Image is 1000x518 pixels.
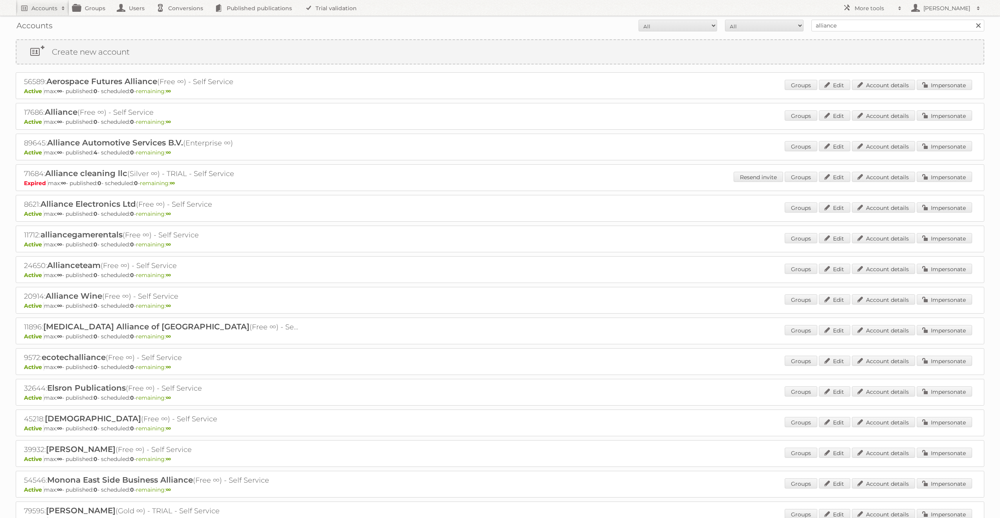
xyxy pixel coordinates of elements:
[819,141,850,151] a: Edit
[94,394,97,401] strong: 0
[852,80,915,90] a: Account details
[24,169,299,179] h2: 71684: (Silver ∞) - TRIAL - Self Service
[46,77,157,86] span: Aerospace Futures Alliance
[917,233,972,243] a: Impersonate
[130,272,134,279] strong: 0
[94,456,97,463] strong: 0
[40,199,136,209] span: Alliance Electronics Ltd
[819,294,850,305] a: Edit
[136,241,171,248] span: remaining:
[785,294,817,305] a: Groups
[24,445,299,455] h2: 39932: (Free ∞) - Self Service
[57,486,62,493] strong: ∞
[136,88,171,95] span: remaining:
[130,302,134,309] strong: 0
[24,364,44,371] span: Active
[24,149,976,156] p: max: - published: - scheduled: -
[785,233,817,243] a: Groups
[47,475,193,485] span: Monona East Side Business Alliance
[57,88,62,95] strong: ∞
[130,486,134,493] strong: 0
[130,149,134,156] strong: 0
[785,417,817,427] a: Groups
[166,210,171,217] strong: ∞
[24,302,44,309] span: Active
[136,118,171,125] span: remaining:
[57,364,62,371] strong: ∞
[130,210,134,217] strong: 0
[852,141,915,151] a: Account details
[130,118,134,125] strong: 0
[819,80,850,90] a: Edit
[785,386,817,397] a: Groups
[136,272,171,279] span: remaining:
[917,325,972,335] a: Impersonate
[94,425,97,432] strong: 0
[852,202,915,213] a: Account details
[40,230,123,239] span: alliancegamerentals
[57,118,62,125] strong: ∞
[94,272,97,279] strong: 0
[166,149,171,156] strong: ∞
[785,356,817,366] a: Groups
[852,448,915,458] a: Account details
[130,241,134,248] strong: 0
[24,506,299,516] h2: 79595: (Gold ∞) - TRIAL - Self Service
[166,272,171,279] strong: ∞
[47,383,126,393] span: Elsron Publications
[46,291,102,301] span: Alliance Wine
[136,333,171,340] span: remaining:
[24,291,299,301] h2: 20914: (Free ∞) - Self Service
[24,425,44,432] span: Active
[166,302,171,309] strong: ∞
[130,364,134,371] strong: 0
[917,478,972,489] a: Impersonate
[24,230,299,240] h2: 11712: (Free ∞) - Self Service
[24,322,299,332] h2: 11896: (Free ∞) - Self Service
[819,417,850,427] a: Edit
[45,107,77,117] span: Alliance
[24,486,976,493] p: max: - published: - scheduled: -
[921,4,972,12] h2: [PERSON_NAME]
[917,356,972,366] a: Impersonate
[170,180,175,187] strong: ∞
[42,353,106,362] span: ecotechalliance
[140,180,175,187] span: remaining:
[24,180,976,187] p: max: - published: - scheduled: -
[785,80,817,90] a: Groups
[57,210,62,217] strong: ∞
[819,202,850,213] a: Edit
[24,210,44,217] span: Active
[785,110,817,121] a: Groups
[57,425,62,432] strong: ∞
[57,333,62,340] strong: ∞
[24,475,299,485] h2: 54546: (Free ∞) - Self Service
[24,333,976,340] p: max: - published: - scheduled: -
[24,118,44,125] span: Active
[819,325,850,335] a: Edit
[917,141,972,151] a: Impersonate
[57,302,62,309] strong: ∞
[130,88,134,95] strong: 0
[917,172,972,182] a: Impersonate
[785,172,817,182] a: Groups
[24,199,299,209] h2: 8621: (Free ∞) - Self Service
[785,325,817,335] a: Groups
[819,478,850,489] a: Edit
[917,202,972,213] a: Impersonate
[24,394,44,401] span: Active
[819,110,850,121] a: Edit
[94,88,97,95] strong: 0
[57,272,62,279] strong: ∞
[24,118,976,125] p: max: - published: - scheduled: -
[166,456,171,463] strong: ∞
[136,210,171,217] span: remaining:
[24,138,299,148] h2: 89645: (Enterprise ∞)
[24,210,976,217] p: max: - published: - scheduled: -
[852,172,915,182] a: Account details
[31,4,57,12] h2: Accounts
[130,456,134,463] strong: 0
[136,302,171,309] span: remaining:
[94,210,97,217] strong: 0
[130,333,134,340] strong: 0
